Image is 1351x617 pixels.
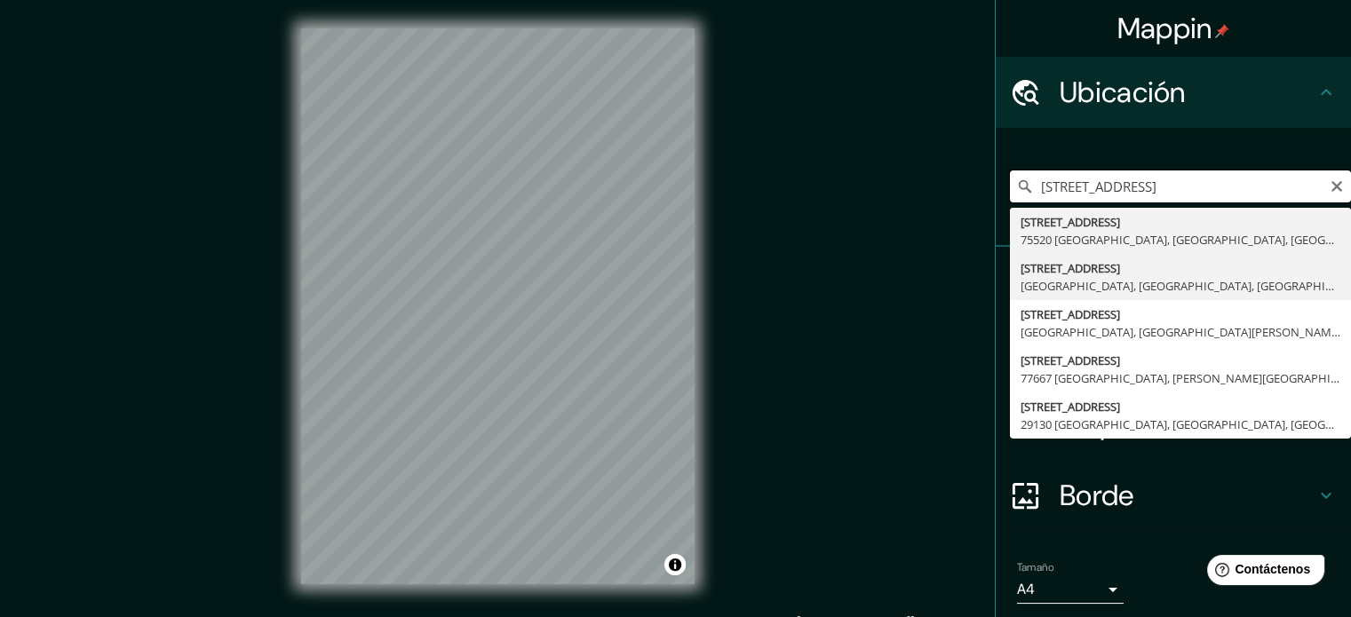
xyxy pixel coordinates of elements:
[1021,260,1120,276] font: [STREET_ADDRESS]
[1017,580,1035,598] font: A4
[996,57,1351,128] div: Ubicación
[1060,477,1134,514] font: Borde
[1021,306,1120,322] font: [STREET_ADDRESS]
[1017,575,1124,604] div: A4
[301,28,695,584] canvas: Mapa
[1060,74,1186,111] font: Ubicación
[996,460,1351,531] div: Borde
[996,247,1351,318] div: Patas
[1021,214,1120,230] font: [STREET_ADDRESS]
[996,389,1351,460] div: Disposición
[664,554,686,575] button: Activar o desactivar atribución
[1017,560,1053,574] font: Tamaño
[1010,170,1351,202] input: Elige tu ciudad o zona
[1193,548,1331,597] iframe: Lanzador de widgets de ayuda
[1117,10,1212,47] font: Mappin
[1021,352,1120,368] font: [STREET_ADDRESS]
[1215,24,1229,38] img: pin-icon.png
[996,318,1351,389] div: Estilo
[1330,177,1344,194] button: Claro
[1021,399,1120,415] font: [STREET_ADDRESS]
